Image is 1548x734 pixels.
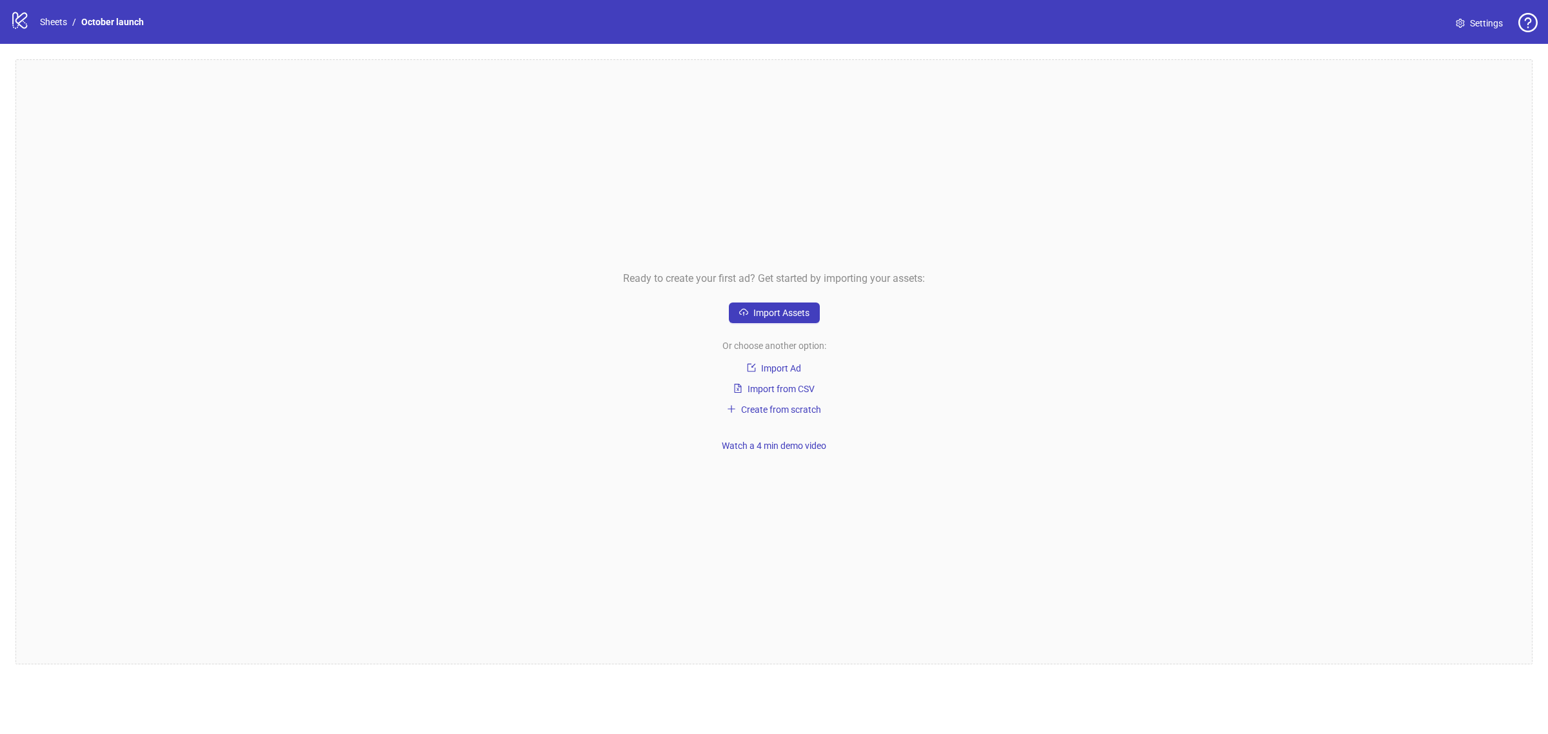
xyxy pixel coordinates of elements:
span: question-circle [1518,13,1538,32]
button: Import Assets [729,303,820,323]
div: Domaine: [DOMAIN_NAME] [34,34,146,44]
div: v 4.0.25 [36,21,63,31]
span: Import Ad [761,363,801,373]
span: Create from scratch [741,404,821,415]
img: logo_orange.svg [21,21,31,31]
span: Ready to create your first ad? Get started by importing your assets: [623,270,925,286]
span: cloud-upload [739,308,748,317]
li: / [72,15,76,29]
span: Watch a 4 min demo video [722,441,826,451]
div: Mots-clés [161,76,197,84]
button: Import from CSV [728,381,820,397]
span: setting [1456,19,1465,28]
a: Sheets [37,15,70,29]
span: Import from CSV [748,384,815,394]
button: Create from scratch [722,402,826,417]
img: tab_keywords_by_traffic_grey.svg [146,75,157,85]
img: website_grey.svg [21,34,31,44]
a: October launch [79,15,146,29]
span: plus [727,404,736,413]
a: Settings [1445,13,1513,34]
button: Watch a 4 min demo video [717,438,831,453]
img: tab_domain_overview_orange.svg [52,75,63,85]
span: file-excel [733,384,742,393]
div: Domaine [66,76,99,84]
span: import [747,363,756,372]
span: Or choose another option: [722,339,826,353]
span: Settings [1470,16,1503,30]
span: Import Assets [753,308,809,318]
button: Import Ad [729,361,819,376]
